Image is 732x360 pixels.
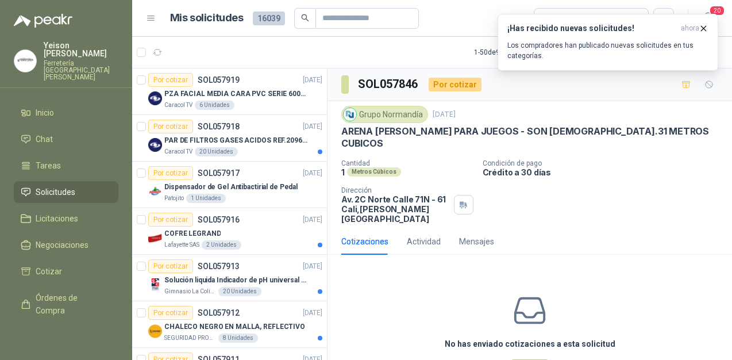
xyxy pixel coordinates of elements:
[132,301,327,348] a: Por cotizarSOL057912[DATE] Company LogoCHALECO NEGRO EN MALLA, REFLECTIVOSEGURIDAD PROVISER LTDA8...
[202,240,241,250] div: 2 Unidades
[341,106,428,123] div: Grupo Normandía
[36,331,78,343] span: Remisiones
[681,24,699,33] span: ahora
[14,287,118,321] a: Órdenes de Compra
[358,75,419,93] h3: SOL057846
[132,115,327,162] a: Por cotizarSOL057918[DATE] Company LogoPAR DE FILTROS GASES ACIDOS REF.2096 3MCaracol TV20 Unidades
[429,78,481,91] div: Por cotizar
[341,125,718,150] p: ARENA [PERSON_NAME] PARA JUEGOS - SON [DEMOGRAPHIC_DATA].31 METROS CUBICOS
[195,147,238,156] div: 20 Unidades
[459,235,494,248] div: Mensajes
[303,215,322,225] p: [DATE]
[132,68,327,115] a: Por cotizarSOL057919[DATE] Company LogoPZA FACIAL MEDIA CARA PVC SERIE 6000 3MCaracol TV6 Unidades
[132,255,327,301] a: Por cotizarSOL057913[DATE] Company LogoSolución liquida Indicador de pH universal de 500ml o 20 d...
[698,8,718,29] button: 20
[36,159,61,172] span: Tareas
[170,10,244,26] h1: Mis solicitudes
[148,278,162,292] img: Company Logo
[148,120,193,133] div: Por cotizar
[132,208,327,255] a: Por cotizarSOL057916[DATE] Company LogoCOFRE LEGRANDLafayette SAS2 Unidades
[164,135,307,146] p: PAR DE FILTROS GASES ACIDOS REF.2096 3M
[301,14,309,22] span: search
[36,133,53,145] span: Chat
[344,108,356,121] img: Company Logo
[198,309,240,317] p: SOL057912
[195,101,234,110] div: 6 Unidades
[148,259,193,273] div: Por cotizar
[474,43,549,62] div: 1 - 50 de 9184
[36,106,54,119] span: Inicio
[186,194,226,203] div: 1 Unidades
[164,287,216,296] p: Gimnasio La Colina
[36,212,78,225] span: Licitaciones
[218,287,261,296] div: 20 Unidades
[44,60,118,81] p: Ferretería [GEOGRAPHIC_DATA][PERSON_NAME]
[148,138,162,152] img: Company Logo
[303,308,322,319] p: [DATE]
[36,292,107,317] span: Órdenes de Compra
[14,102,118,124] a: Inicio
[507,40,708,61] p: Los compradores han publicado nuevas solicitudes en tus categorías.
[341,167,345,177] p: 1
[303,121,322,132] p: [DATE]
[433,109,456,120] p: [DATE]
[148,185,162,198] img: Company Logo
[445,338,615,350] h3: No has enviado cotizaciones a esta solicitud
[148,324,162,338] img: Company Logo
[341,186,449,194] p: Dirección
[14,128,118,150] a: Chat
[407,235,441,248] div: Actividad
[303,75,322,86] p: [DATE]
[483,159,727,167] p: Condición de pago
[14,234,118,256] a: Negociaciones
[341,159,473,167] p: Cantidad
[148,231,162,245] img: Company Logo
[164,334,216,343] p: SEGURIDAD PROVISER LTDA
[198,216,240,224] p: SOL057916
[148,306,193,320] div: Por cotizar
[483,167,727,177] p: Crédito a 30 días
[14,155,118,177] a: Tareas
[198,262,240,270] p: SOL057913
[148,213,193,227] div: Por cotizar
[148,73,193,87] div: Por cotizar
[303,168,322,179] p: [DATE]
[341,235,388,248] div: Cotizaciones
[148,166,193,180] div: Por cotizar
[164,321,305,332] p: CHALECO NEGRO EN MALLA, REFLECTIVO
[164,147,192,156] p: Caracol TV
[14,50,36,72] img: Company Logo
[164,240,199,250] p: Lafayette SAS
[218,334,258,343] div: 8 Unidades
[44,41,118,58] p: Yeison [PERSON_NAME]
[36,265,62,278] span: Cotizar
[164,182,298,193] p: Dispensador de Gel Antibactirial de Pedal
[507,24,676,33] h3: ¡Has recibido nuevas solicitudes!
[198,76,240,84] p: SOL057919
[303,261,322,272] p: [DATE]
[14,326,118,348] a: Remisiones
[164,275,307,286] p: Solución liquida Indicador de pH universal de 500ml o 20 de 25ml (no tiras de papel)
[14,208,118,229] a: Licitaciones
[164,89,307,99] p: PZA FACIAL MEDIA CARA PVC SERIE 6000 3M
[164,228,221,239] p: COFRE LEGRAND
[14,181,118,203] a: Solicitudes
[709,5,725,16] span: 20
[253,12,285,25] span: 16039
[498,14,718,71] button: ¡Has recibido nuevas solicitudes!ahora Los compradores han publicado nuevas solicitudes en tus ca...
[198,122,240,131] p: SOL057918
[541,12,565,25] div: Todas
[341,194,449,224] p: Av. 2C Norte Calle 71N - 61 Cali , [PERSON_NAME][GEOGRAPHIC_DATA]
[132,162,327,208] a: Por cotizarSOL057917[DATE] Company LogoDispensador de Gel Antibactirial de PedalPatojito1 Unidades
[36,239,88,251] span: Negociaciones
[198,169,240,177] p: SOL057917
[164,101,192,110] p: Caracol TV
[164,194,184,203] p: Patojito
[148,91,162,105] img: Company Logo
[36,186,75,198] span: Solicitudes
[347,167,401,177] div: Metros Cúbicos
[14,261,118,282] a: Cotizar
[14,14,72,28] img: Logo peakr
